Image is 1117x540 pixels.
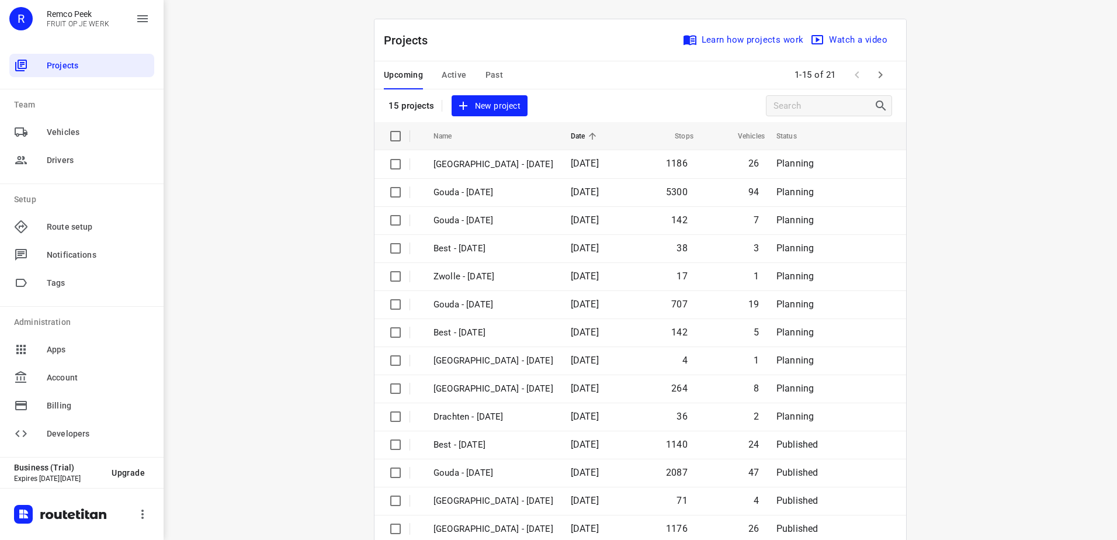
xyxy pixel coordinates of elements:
p: Business (Trial) [14,463,102,472]
div: Developers [9,422,154,445]
span: 19 [748,299,759,310]
p: Antwerpen - Wednesday [433,494,553,508]
span: Date [571,129,601,143]
span: [DATE] [571,523,599,534]
div: R [9,7,33,30]
p: Zwolle - Friday [433,270,553,283]
span: [DATE] [571,243,599,254]
span: [DATE] [571,299,599,310]
button: Upgrade [102,462,154,483]
span: Projects [47,60,150,72]
span: [DATE] [571,158,599,169]
span: 1-15 of 21 [790,63,841,88]
span: 2087 [666,467,688,478]
p: [GEOGRAPHIC_DATA] - [DATE] [433,158,553,171]
span: Published [776,467,818,478]
p: Zwolle - Thursday [433,382,553,396]
span: Account [47,372,150,384]
span: Planning [776,158,814,169]
span: 26 [748,158,759,169]
span: 2 [754,411,759,422]
div: Billing [9,394,154,417]
span: Vehicles [47,126,150,139]
span: Developers [47,428,150,440]
span: [DATE] [571,214,599,226]
span: 94 [748,186,759,198]
span: Upgrade [112,468,145,477]
div: Apps [9,338,154,361]
span: 707 [671,299,688,310]
span: 5300 [666,186,688,198]
span: Previous Page [845,63,869,86]
div: Search [874,99,891,113]
span: Upcoming [384,68,423,82]
span: Apps [47,344,150,356]
span: 26 [748,523,759,534]
p: Gouda - Friday [433,214,553,227]
span: Notifications [47,249,150,261]
span: Tags [47,277,150,289]
span: Planning [776,411,814,422]
p: Best - Wednesday [433,438,553,452]
span: 1186 [666,158,688,169]
span: [DATE] [571,186,599,198]
span: 5 [754,327,759,338]
span: 1 [754,355,759,366]
span: Planning [776,243,814,254]
span: 142 [671,327,688,338]
p: Best - Thursday [433,326,553,340]
span: New project [459,99,521,113]
p: Drachten - Thursday [433,410,553,424]
input: Search projects [773,97,874,115]
span: Stops [660,129,693,143]
p: Administration [14,316,154,328]
span: Planning [776,186,814,198]
span: 71 [677,495,687,506]
p: Team [14,99,154,111]
p: Gouda - Wednesday [433,466,553,480]
button: New project [452,95,528,117]
div: Vehicles [9,120,154,144]
span: Billing [47,400,150,412]
span: Next Page [869,63,892,86]
span: Route setup [47,221,150,233]
span: [DATE] [571,355,599,366]
span: Planning [776,383,814,394]
span: 24 [748,439,759,450]
p: Setup [14,193,154,206]
span: 8 [754,383,759,394]
span: 1 [754,271,759,282]
div: Projects [9,54,154,77]
span: Status [776,129,812,143]
span: [DATE] [571,467,599,478]
span: Active [442,68,466,82]
div: Tags [9,271,154,295]
p: Projects [384,32,438,49]
div: Route setup [9,215,154,238]
span: 38 [677,243,687,254]
span: 1140 [666,439,688,450]
span: Planning [776,355,814,366]
span: [DATE] [571,271,599,282]
span: Published [776,523,818,534]
span: 7 [754,214,759,226]
span: Planning [776,214,814,226]
p: Gouda - [DATE] [433,186,553,199]
span: [DATE] [571,439,599,450]
span: Drivers [47,154,150,167]
p: 15 projects [388,101,435,111]
span: 4 [754,495,759,506]
p: Expires [DATE][DATE] [14,475,102,483]
span: [DATE] [571,327,599,338]
span: Published [776,495,818,506]
span: 4 [682,355,688,366]
span: Vehicles [723,129,765,143]
span: 264 [671,383,688,394]
div: Notifications [9,243,154,266]
span: Planning [776,299,814,310]
p: Gouda - Thursday [433,298,553,311]
div: Account [9,366,154,389]
span: Past [485,68,504,82]
span: Planning [776,271,814,282]
p: Antwerpen - Thursday [433,354,553,368]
